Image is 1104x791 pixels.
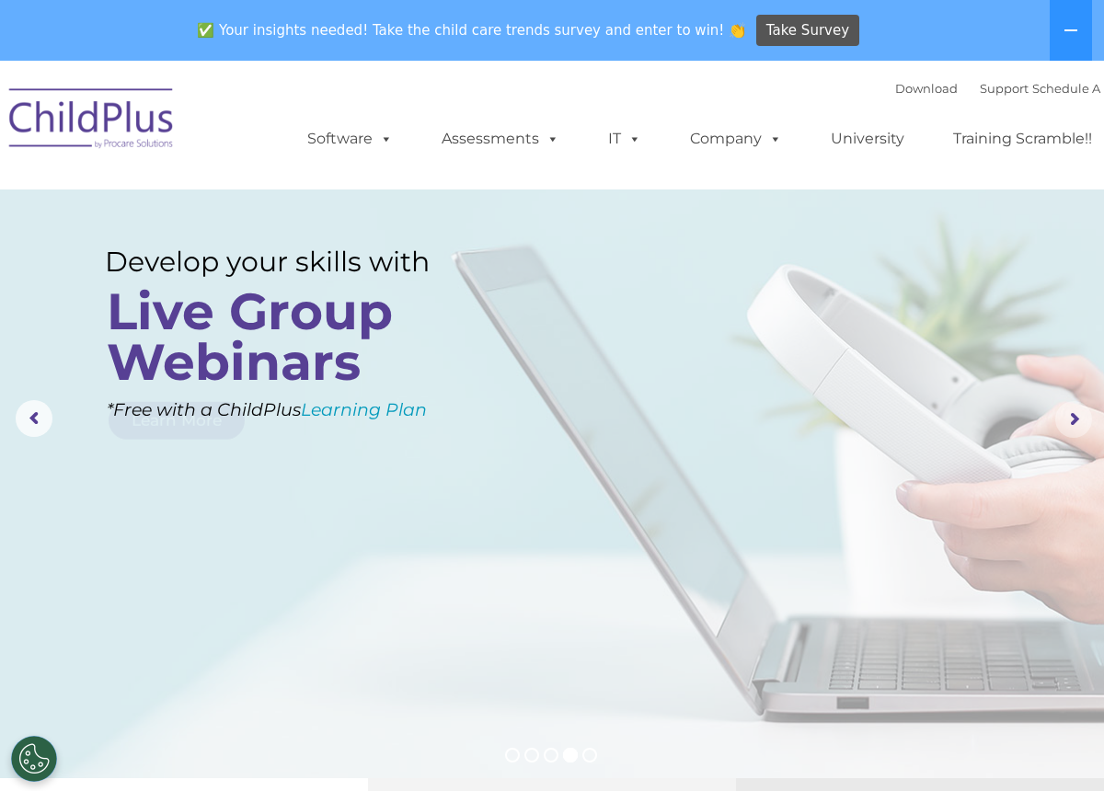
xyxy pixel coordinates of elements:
[766,15,849,47] span: Take Survey
[247,121,303,135] span: Last name
[289,120,411,157] a: Software
[895,81,958,96] a: Download
[190,12,753,48] span: ✅ Your insights needed! Take the child care trends survey and enter to win! 👏
[672,120,800,157] a: Company
[980,81,1029,96] a: Support
[301,399,427,420] a: Learning Plan
[107,394,497,427] rs-layer: *Free with a ChildPlus
[756,15,860,47] a: Take Survey
[590,120,660,157] a: IT
[105,246,470,279] rs-layer: Develop your skills with
[107,286,466,387] rs-layer: Live Group Webinars
[247,197,325,211] span: Phone number
[11,736,57,782] button: Cookies Settings
[109,402,245,440] a: Learn More
[812,120,923,157] a: University
[423,120,578,157] a: Assessments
